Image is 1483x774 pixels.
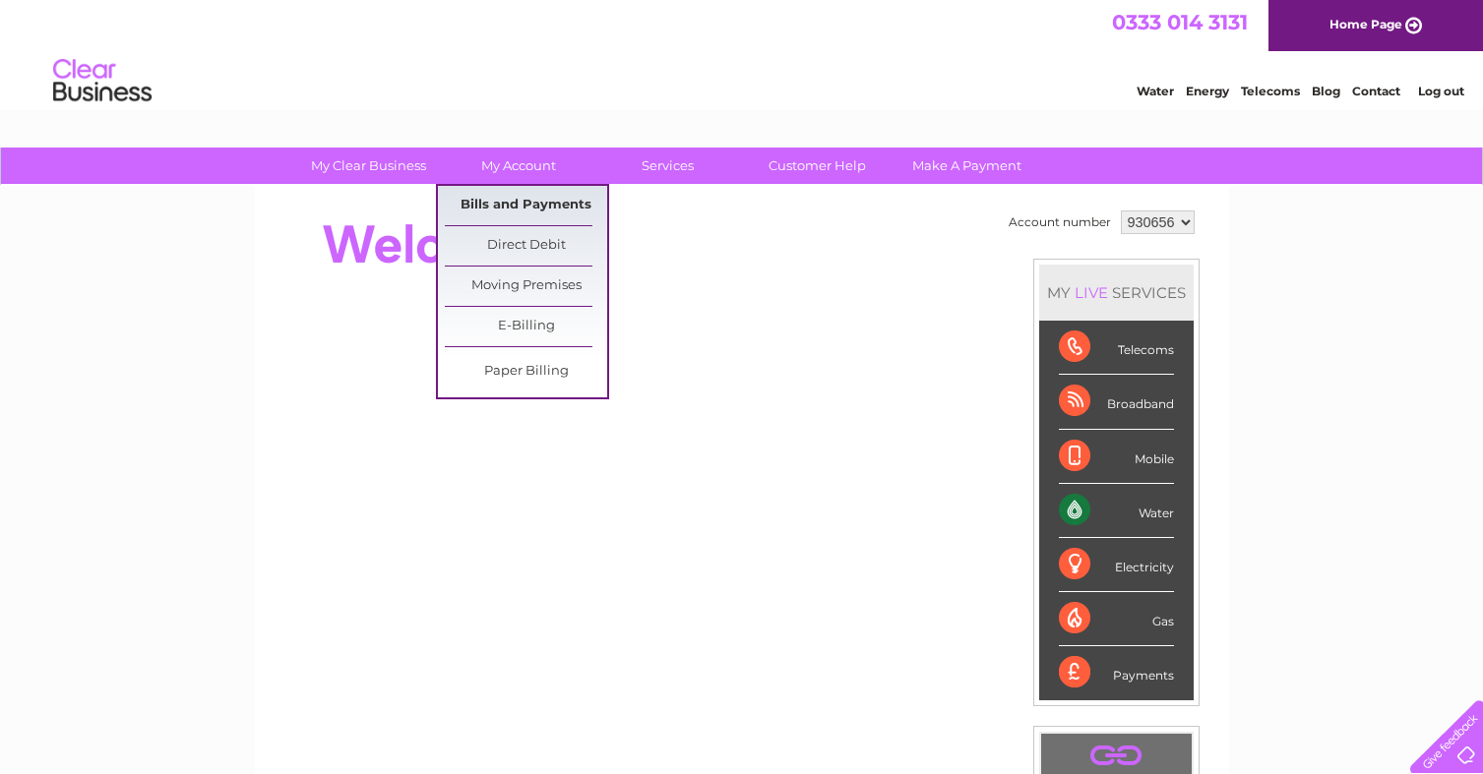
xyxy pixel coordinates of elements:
[437,148,599,184] a: My Account
[445,307,607,346] a: E-Billing
[1312,84,1340,98] a: Blog
[445,352,607,391] a: Paper Billing
[278,11,1207,95] div: Clear Business is a trading name of Verastar Limited (registered in [GEOGRAPHIC_DATA] No. 3667643...
[1059,375,1174,429] div: Broadband
[1046,739,1187,773] a: .
[1241,84,1300,98] a: Telecoms
[1059,646,1174,699] div: Payments
[445,186,607,225] a: Bills and Payments
[445,267,607,306] a: Moving Premises
[1352,84,1400,98] a: Contact
[1137,84,1174,98] a: Water
[445,226,607,266] a: Direct Debit
[1059,592,1174,646] div: Gas
[1004,206,1116,239] td: Account number
[587,148,749,184] a: Services
[287,148,450,184] a: My Clear Business
[1418,84,1464,98] a: Log out
[1059,484,1174,538] div: Water
[886,148,1048,184] a: Make A Payment
[1059,430,1174,484] div: Mobile
[1059,321,1174,375] div: Telecoms
[736,148,898,184] a: Customer Help
[1112,10,1248,34] a: 0333 014 3131
[1071,283,1112,302] div: LIVE
[1039,265,1194,321] div: MY SERVICES
[52,51,153,111] img: logo.png
[1186,84,1229,98] a: Energy
[1059,538,1174,592] div: Electricity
